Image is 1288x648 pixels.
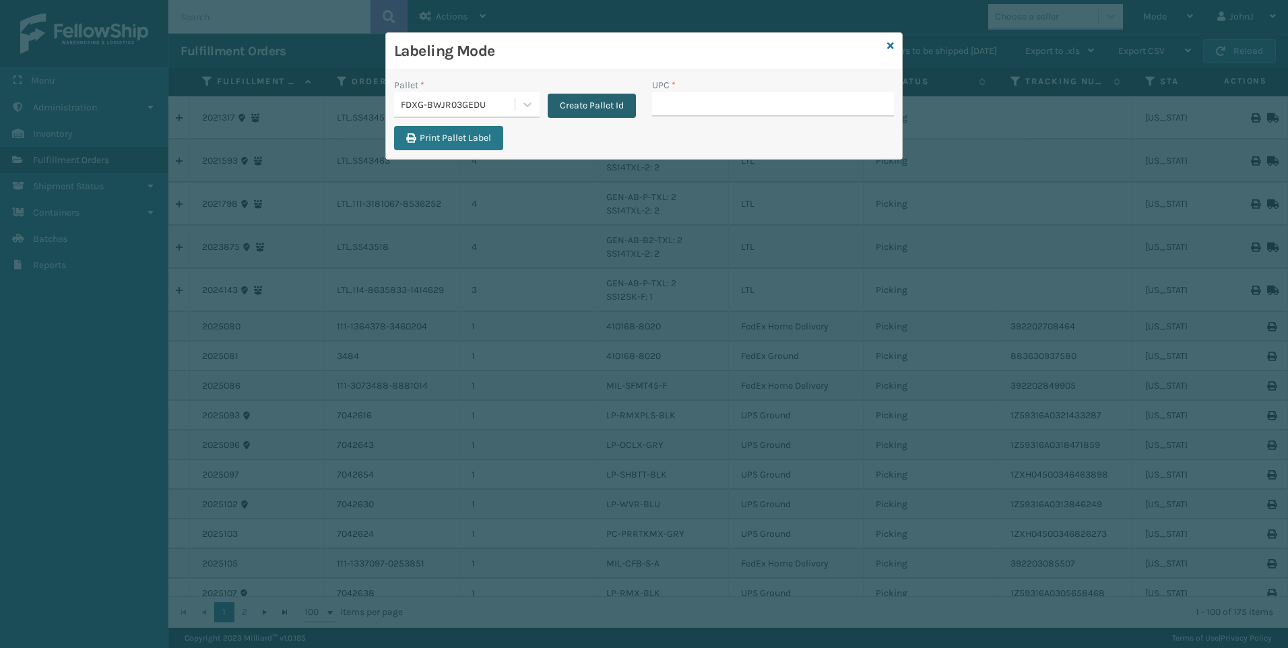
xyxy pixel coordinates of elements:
[548,94,636,118] button: Create Pallet Id
[401,98,516,112] div: FDXG-BWJR03GEDU
[394,78,424,92] label: Pallet
[652,78,676,92] label: UPC
[394,126,503,150] button: Print Pallet Label
[394,41,882,61] h3: Labeling Mode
